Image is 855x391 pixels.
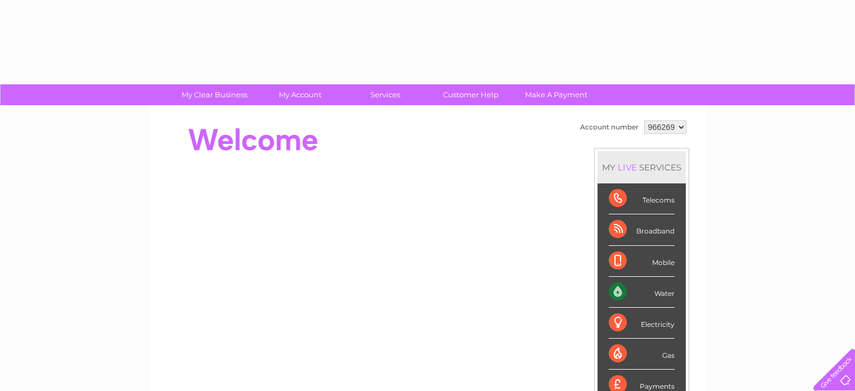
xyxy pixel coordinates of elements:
[254,84,346,105] a: My Account
[609,308,675,339] div: Electricity
[609,246,675,277] div: Mobile
[609,183,675,214] div: Telecoms
[339,84,432,105] a: Services
[510,84,603,105] a: Make A Payment
[424,84,517,105] a: Customer Help
[598,151,686,183] div: MY SERVICES
[168,84,261,105] a: My Clear Business
[609,339,675,370] div: Gas
[616,162,639,173] div: LIVE
[609,214,675,245] div: Broadband
[609,277,675,308] div: Water
[577,118,641,137] td: Account number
